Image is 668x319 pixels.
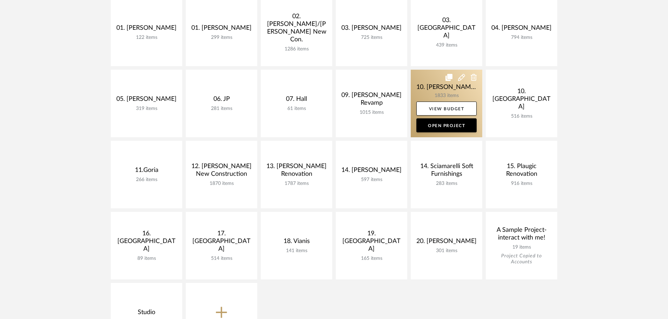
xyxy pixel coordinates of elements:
[266,95,327,106] div: 07. Hall
[341,177,402,183] div: 597 items
[416,16,477,42] div: 03. [GEOGRAPHIC_DATA]
[116,256,177,262] div: 89 items
[191,95,252,106] div: 06. JP
[341,256,402,262] div: 165 items
[416,118,477,132] a: Open Project
[416,237,477,248] div: 20. [PERSON_NAME]
[191,24,252,35] div: 01. [PERSON_NAME]
[491,253,552,265] div: Project Copied to Accounts
[116,35,177,41] div: 122 items
[341,91,402,110] div: 09. [PERSON_NAME] Revamp
[491,35,552,41] div: 794 items
[191,230,252,256] div: 17. [GEOGRAPHIC_DATA]
[491,226,552,244] div: A Sample Project- interact with me!
[191,106,252,112] div: 281 items
[266,13,327,46] div: 02. [PERSON_NAME]/[PERSON_NAME] New Con.
[191,256,252,262] div: 514 items
[416,102,477,116] a: View Budget
[116,106,177,112] div: 319 items
[341,110,402,116] div: 1015 items
[266,162,327,181] div: 13. [PERSON_NAME] Renovation
[341,35,402,41] div: 725 items
[341,24,402,35] div: 03. [PERSON_NAME]
[491,88,552,113] div: 10. [GEOGRAPHIC_DATA]
[266,106,327,112] div: 61 items
[341,166,402,177] div: 14. [PERSON_NAME]
[491,113,552,119] div: 516 items
[266,181,327,187] div: 1787 items
[491,181,552,187] div: 916 items
[191,181,252,187] div: 1870 items
[416,248,477,254] div: 301 items
[266,237,327,248] div: 18. Vianis
[191,162,252,181] div: 12. [PERSON_NAME] New Construction
[266,248,327,254] div: 141 items
[116,230,177,256] div: 16. [GEOGRAPHIC_DATA]
[491,24,552,35] div: 04. [PERSON_NAME]
[416,181,477,187] div: 283 items
[116,177,177,183] div: 266 items
[491,162,552,181] div: 15. Plaugic Renovation
[116,308,177,319] div: Studio
[491,244,552,250] div: 19 items
[116,95,177,106] div: 05. [PERSON_NAME]
[191,35,252,41] div: 299 items
[266,46,327,52] div: 1286 items
[416,162,477,181] div: 14. Sciamarelli Soft Furnishings
[116,24,177,35] div: 01. [PERSON_NAME]
[416,42,477,48] div: 439 items
[116,166,177,177] div: 11.Goria
[341,230,402,256] div: 19. [GEOGRAPHIC_DATA]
